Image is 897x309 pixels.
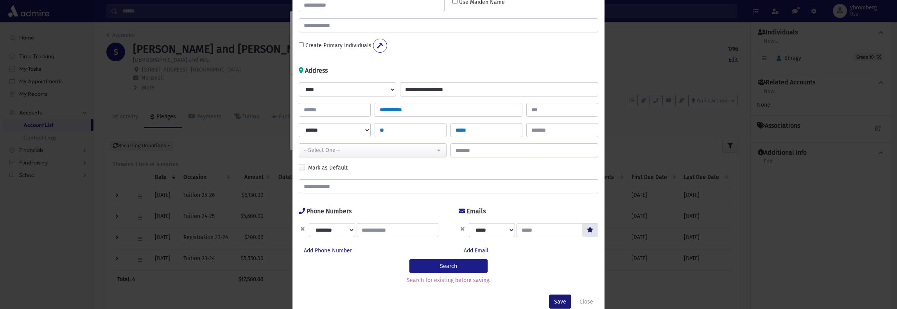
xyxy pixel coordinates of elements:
h6: Emails [459,207,486,216]
button: Close [574,295,598,309]
button: --Select One-- [299,143,447,157]
label: Search for existing before saving. [407,276,490,284]
div: --Select One-- [304,146,435,154]
button: Save [549,295,571,309]
h6: Address [299,66,328,75]
h6: Phone Numbers [299,207,352,216]
label: Create Primary Individuals [305,41,371,50]
label: Mark as Default [308,164,348,172]
button: Add Email [459,243,493,257]
button: Search [409,259,488,273]
button: Add Phone Number [299,243,357,257]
